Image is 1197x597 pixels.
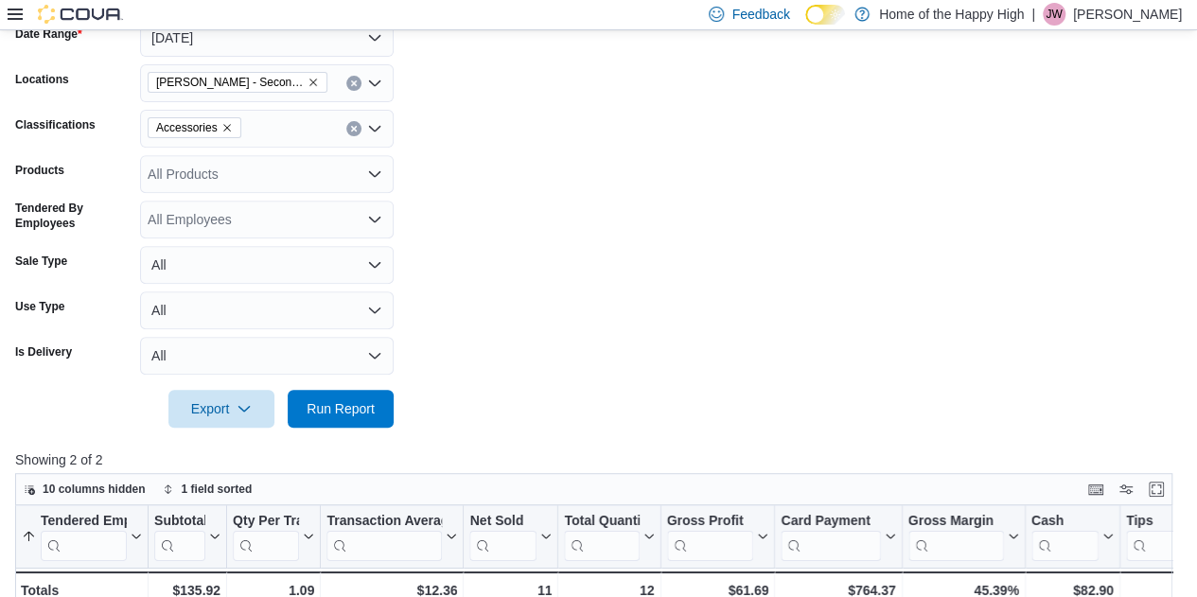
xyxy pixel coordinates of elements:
[22,512,142,560] button: Tendered Employee
[326,512,457,560] button: Transaction Average
[1126,512,1193,530] div: Tips
[307,399,375,418] span: Run Report
[15,26,82,42] label: Date Range
[15,254,67,269] label: Sale Type
[140,291,394,329] button: All
[15,117,96,132] label: Classifications
[1031,512,1099,560] div: Cash
[564,512,639,530] div: Total Quantity
[367,121,382,136] button: Open list of options
[16,478,153,500] button: 10 columns hidden
[908,512,1019,560] button: Gross Margin
[781,512,880,530] div: Card Payment
[15,344,72,360] label: Is Delivery
[233,512,314,560] button: Qty Per Transaction
[1126,512,1193,560] div: Tips
[15,201,132,231] label: Tendered By Employees
[168,390,274,428] button: Export
[1046,3,1062,26] span: JW
[140,337,394,375] button: All
[38,5,123,24] img: Cova
[367,76,382,91] button: Open list of options
[326,512,442,530] div: Transaction Average
[148,72,327,93] span: Warman - Second Ave - Prairie Records
[41,512,127,560] div: Tendered Employee
[140,19,394,57] button: [DATE]
[731,5,789,24] span: Feedback
[43,482,146,497] span: 10 columns hidden
[367,167,382,182] button: Open list of options
[1031,3,1035,26] p: |
[879,3,1024,26] p: Home of the Happy High
[1031,512,1099,530] div: Cash
[1115,478,1137,500] button: Display options
[667,512,754,530] div: Gross Profit
[156,118,218,137] span: Accessories
[781,512,880,560] div: Card Payment
[908,512,1004,530] div: Gross Margin
[41,512,127,530] div: Tendered Employee
[564,512,654,560] button: Total Quantity
[233,512,299,530] div: Qty Per Transaction
[667,512,754,560] div: Gross Profit
[308,77,319,88] button: Remove Warman - Second Ave - Prairie Records from selection in this group
[15,299,64,314] label: Use Type
[156,73,304,92] span: [PERSON_NAME] - Second Ave - Prairie Records
[346,76,361,91] button: Clear input
[564,512,639,560] div: Total Quantity
[221,122,233,133] button: Remove Accessories from selection in this group
[805,25,806,26] span: Dark Mode
[148,117,241,138] span: Accessories
[180,390,263,428] span: Export
[154,512,220,560] button: Subtotal
[182,482,253,497] span: 1 field sorted
[288,390,394,428] button: Run Report
[781,512,895,560] button: Card Payment
[140,246,394,284] button: All
[469,512,552,560] button: Net Sold
[1031,512,1114,560] button: Cash
[15,163,64,178] label: Products
[667,512,769,560] button: Gross Profit
[15,450,1185,469] p: Showing 2 of 2
[908,512,1004,560] div: Gross Margin
[155,478,260,500] button: 1 field sorted
[469,512,537,560] div: Net Sold
[1145,478,1168,500] button: Enter fullscreen
[367,212,382,227] button: Open list of options
[1043,3,1065,26] div: Jacob Williams
[346,121,361,136] button: Clear input
[154,512,205,560] div: Subtotal
[154,512,205,530] div: Subtotal
[15,72,69,87] label: Locations
[326,512,442,560] div: Transaction Average
[805,5,845,25] input: Dark Mode
[469,512,537,530] div: Net Sold
[1073,3,1182,26] p: [PERSON_NAME]
[233,512,299,560] div: Qty Per Transaction
[1084,478,1107,500] button: Keyboard shortcuts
